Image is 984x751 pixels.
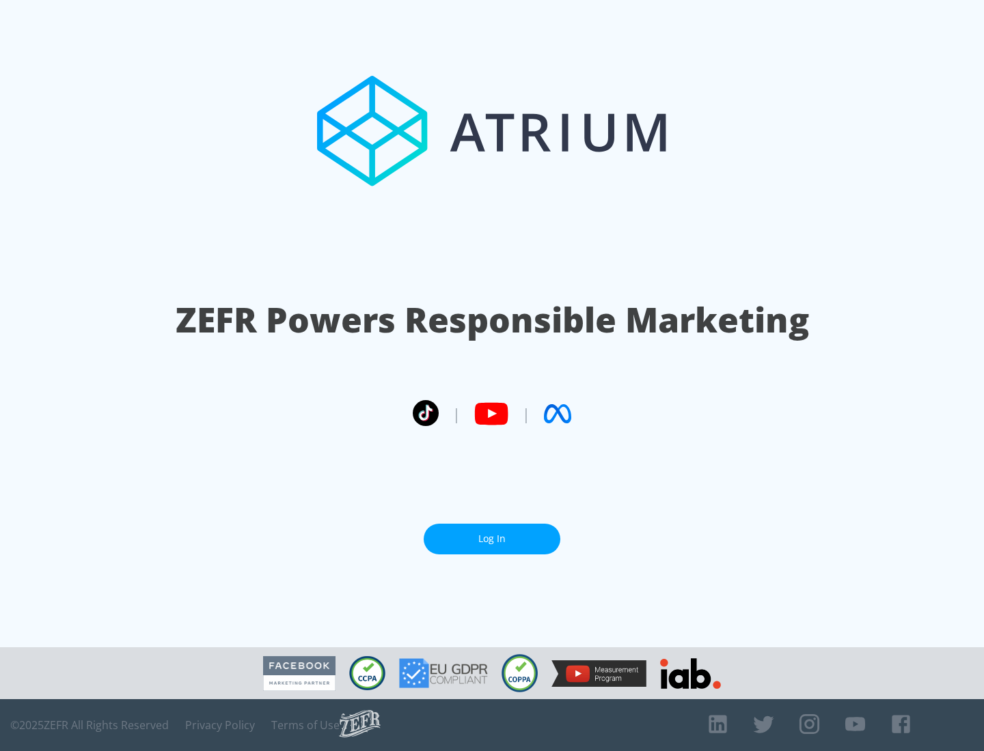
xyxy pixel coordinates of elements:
img: Facebook Marketing Partner [263,656,336,691]
span: © 2025 ZEFR All Rights Reserved [10,718,169,732]
span: | [452,403,461,424]
a: Privacy Policy [185,718,255,732]
img: YouTube Measurement Program [551,660,646,687]
a: Terms of Use [271,718,340,732]
img: CCPA Compliant [349,656,385,690]
img: GDPR Compliant [399,658,488,688]
img: IAB [660,658,721,689]
span: | [522,403,530,424]
a: Log In [424,524,560,554]
h1: ZEFR Powers Responsible Marketing [176,296,809,343]
img: COPPA Compliant [502,654,538,692]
